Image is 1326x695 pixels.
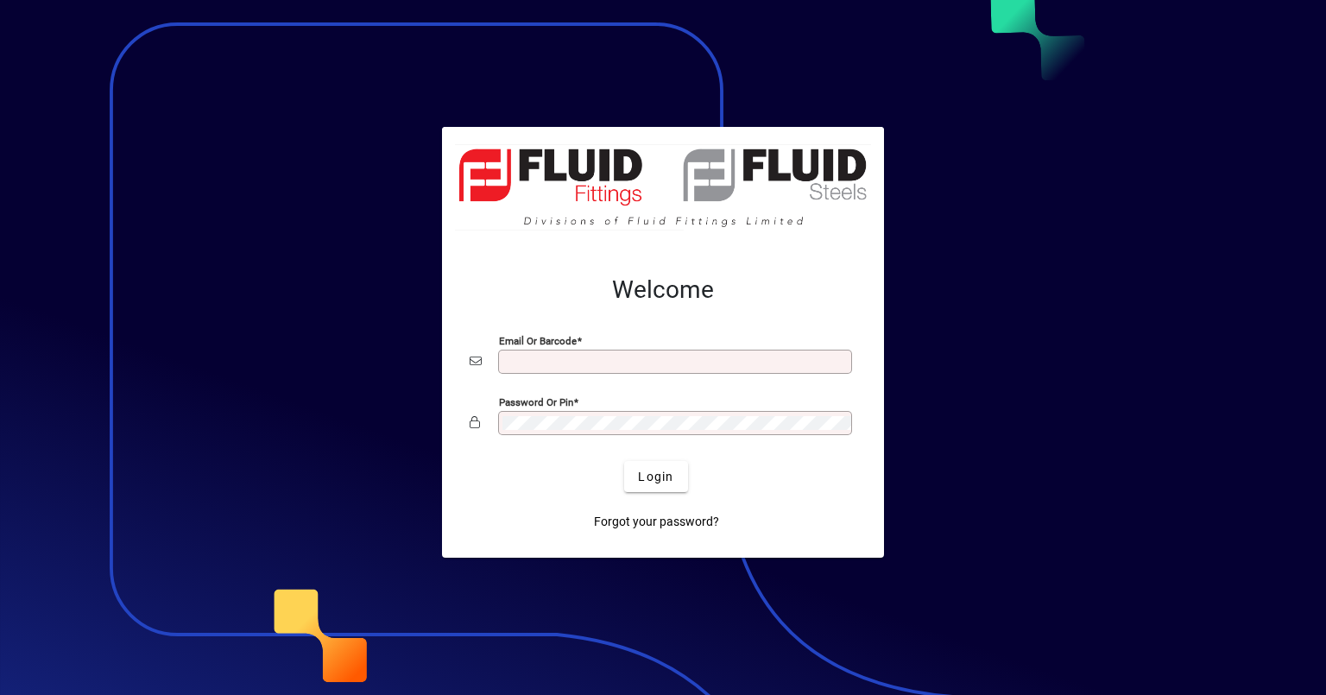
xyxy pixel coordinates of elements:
[499,396,573,408] mat-label: Password or Pin
[587,506,726,537] a: Forgot your password?
[638,468,673,486] span: Login
[499,335,577,347] mat-label: Email or Barcode
[624,461,687,492] button: Login
[470,275,856,305] h2: Welcome
[594,513,719,531] span: Forgot your password?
